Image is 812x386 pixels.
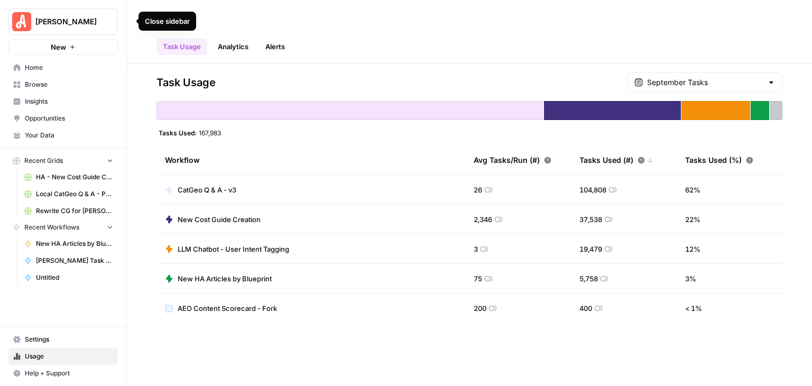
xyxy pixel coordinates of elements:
span: Your Data [25,131,113,140]
div: Tasks Used (#) [579,145,653,174]
a: New HA Articles by Blueprint [165,273,272,284]
span: CatGeo Q & A - v3 [178,185,236,195]
span: 12 % [685,244,700,254]
a: Home [8,59,118,76]
button: New [8,39,118,55]
a: Task Usage [156,38,207,55]
a: CatGeo Q & A - v3 [165,185,236,195]
span: Tasks Used: [159,128,197,137]
span: HA - New Cost Guide Creation Grid [36,172,113,182]
span: Insights [25,97,113,106]
a: Rewrite CG for [PERSON_NAME] - Grading version Grid [20,203,118,219]
a: Your Data [8,127,118,144]
span: Task Usage [156,75,216,90]
button: Recent Grids [8,153,118,169]
div: Tasks Used (%) [685,145,753,174]
span: [PERSON_NAME] [35,16,99,27]
span: Opportunities [25,114,113,123]
div: Close sidebar [145,16,190,26]
a: Analytics [211,38,255,55]
span: Help + Support [25,369,113,378]
img: Angi Logo [12,12,31,31]
span: < 1 % [685,303,702,314]
span: 400 [579,303,592,314]
span: 75 [474,273,482,284]
span: [PERSON_NAME] Task Tail New/ Update CG w/ Internal Links [36,256,113,265]
span: Recent Workflows [24,223,79,232]
span: 104,808 [579,185,606,195]
a: Usage [8,348,118,365]
button: Recent Workflows [8,219,118,235]
a: AEO Content Scorecard - Fork [165,303,277,314]
span: Rewrite CG for [PERSON_NAME] - Grading version Grid [36,206,113,216]
a: New Cost Guide Creation [165,214,261,225]
button: Workspace: Angi [8,8,118,35]
span: Browse [25,80,113,89]
span: New HA Articles by Blueprint [36,239,113,249]
span: 22 % [685,214,700,225]
span: New [51,42,66,52]
span: Usage [25,352,113,361]
span: 200 [474,303,486,314]
span: Settings [25,335,113,344]
input: September Tasks [647,77,763,88]
a: New HA Articles by Blueprint [20,235,118,252]
span: 3 [474,244,478,254]
span: Untitled [36,273,113,282]
span: 5,758 [579,273,598,284]
span: AEO Content Scorecard - Fork [178,303,277,314]
a: HA - New Cost Guide Creation Grid [20,169,118,186]
a: Insights [8,93,118,110]
span: LLM Chatbot - User Intent Tagging [178,244,289,254]
a: Untitled [20,269,118,286]
a: Alerts [259,38,291,55]
a: Opportunities [8,110,118,127]
a: LLM Chatbot - User Intent Tagging [165,244,289,254]
span: New HA Articles by Blueprint [178,273,272,284]
span: 2,346 [474,214,492,225]
span: 26 [474,185,482,195]
span: 167,983 [199,128,221,137]
span: New Cost Guide Creation [178,214,261,225]
a: [PERSON_NAME] Task Tail New/ Update CG w/ Internal Links [20,252,118,269]
a: Local CatGeo Q & A - Pass/Fail v2 Grid [20,186,118,203]
span: 37,538 [579,214,602,225]
span: Home [25,63,113,72]
span: Recent Grids [24,156,63,166]
div: Workflow [165,145,457,174]
span: 19,479 [579,244,602,254]
a: Settings [8,331,118,348]
span: 62 % [685,185,700,195]
a: Browse [8,76,118,93]
span: Local CatGeo Q & A - Pass/Fail v2 Grid [36,189,113,199]
span: 3 % [685,273,696,284]
button: Help + Support [8,365,118,382]
div: Avg Tasks/Run (#) [474,145,551,174]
